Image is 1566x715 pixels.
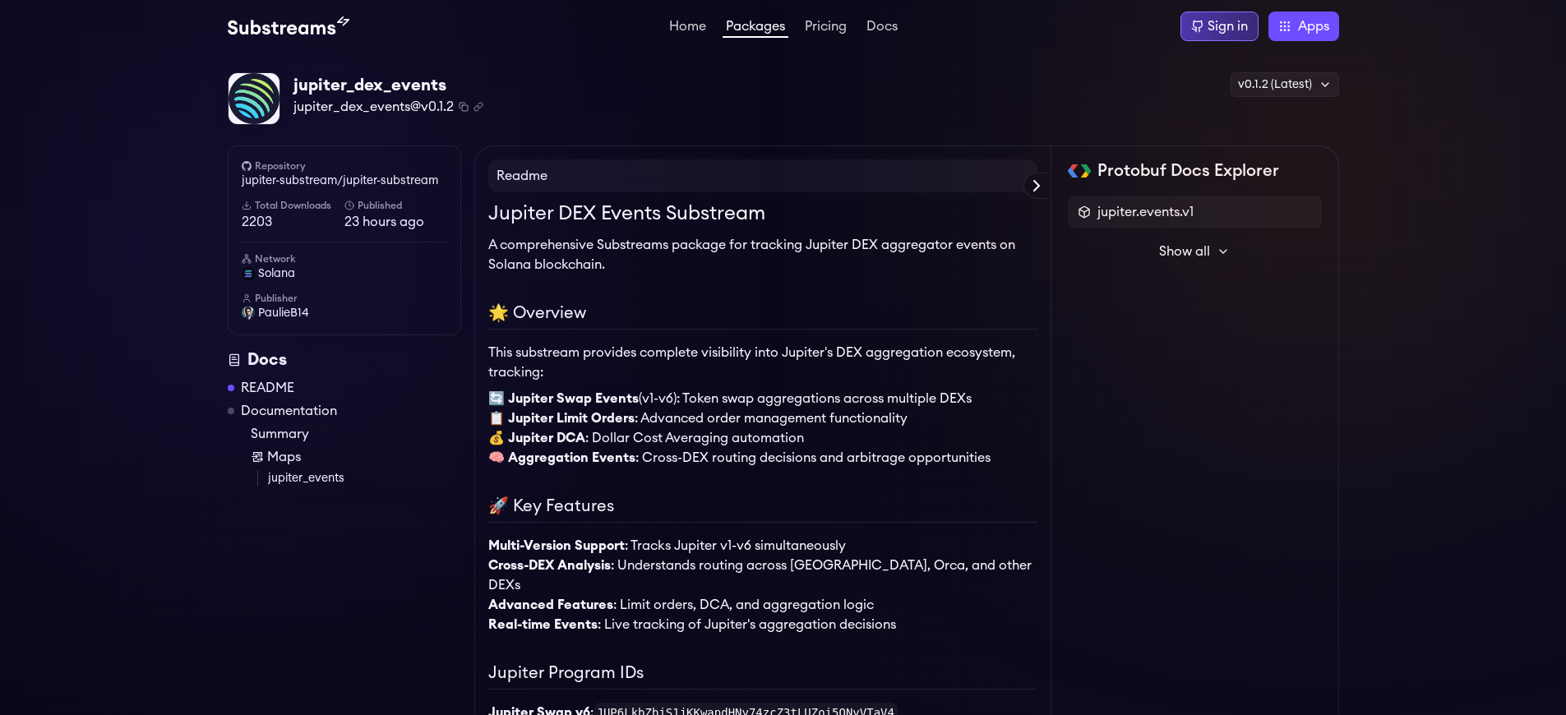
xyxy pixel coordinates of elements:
[488,536,1037,556] li: : Tracks Jupiter v1-v6 simultaneously
[344,199,447,212] h6: Published
[242,292,447,305] h6: Publisher
[1097,159,1279,182] h2: Protobuf Docs Explorer
[293,97,454,117] span: jupiter_dex_events@v0.1.2
[241,401,337,421] a: Documentation
[242,159,447,173] h6: Repository
[488,559,611,572] strong: Cross-DEX Analysis
[242,252,447,265] h6: Network
[258,305,309,321] span: PaulieB14
[488,428,1037,448] li: : Dollar Cost Averaging automation
[242,307,255,320] img: User Avatar
[488,539,625,552] strong: Multi-Version Support
[488,343,1037,382] p: This substream provides complete visibility into Jupiter's DEX aggregation ecosystem, tracking:
[242,265,447,282] a: solana
[863,20,901,36] a: Docs
[488,494,1037,523] h2: 🚀 Key Features
[488,408,1037,428] li: : Advanced order management functionality
[251,447,461,467] a: Maps
[488,556,1037,595] li: : Understands routing across [GEOGRAPHIC_DATA], Orca, and other DEXs
[242,267,255,280] img: solana
[488,615,1037,634] li: : Live tracking of Jupiter's aggregation decisions
[488,618,598,631] strong: Real-time Events
[488,389,1037,408] li: (v1-v6): Token swap aggregations across multiple DEXs
[488,199,1037,228] h1: Jupiter DEX Events Substream
[251,450,264,464] img: Map icon
[228,16,349,36] img: Substream's logo
[242,199,344,212] h6: Total Downloads
[242,173,447,189] a: jupiter-substream/jupiter-substream
[488,448,1037,468] li: : Cross-DEX routing decisions and arbitrage opportunities
[488,661,1037,690] h2: Jupiter Program IDs
[666,20,709,36] a: Home
[488,412,635,425] strong: 📋 Jupiter Limit Orders
[293,74,483,97] div: jupiter_dex_events
[268,470,461,487] a: jupiter_events
[1208,16,1248,36] div: Sign in
[258,265,295,282] span: solana
[488,451,635,464] strong: 🧠 Aggregation Events
[488,431,585,445] strong: 💰 Jupiter DCA
[242,305,447,321] a: PaulieB14
[242,212,344,232] span: 2203
[344,212,447,232] span: 23 hours ago
[473,102,483,112] button: Copy .spkg link to clipboard
[1180,12,1259,41] a: Sign in
[488,159,1037,192] h4: Readme
[801,20,850,36] a: Pricing
[1231,72,1339,97] div: v0.1.2 (Latest)
[241,378,294,398] a: README
[723,20,788,38] a: Packages
[488,392,639,405] strong: 🔄 Jupiter Swap Events
[1298,16,1329,36] span: Apps
[229,73,279,124] img: Package Logo
[488,595,1037,615] li: : Limit orders, DCA, and aggregation logic
[459,102,469,112] button: Copy package name and version
[488,301,1037,330] h2: 🌟 Overview
[488,235,1037,274] p: A comprehensive Substreams package for tracking Jupiter DEX aggregator events on Solana blockchain.
[1068,235,1322,268] button: Show all
[251,424,461,444] a: Summary
[1159,242,1210,261] span: Show all
[242,161,252,171] img: github
[1068,164,1092,178] img: Protobuf
[488,598,613,611] strong: Advanced Features
[1097,202,1194,222] span: jupiter.events.v1
[228,348,461,371] div: Docs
